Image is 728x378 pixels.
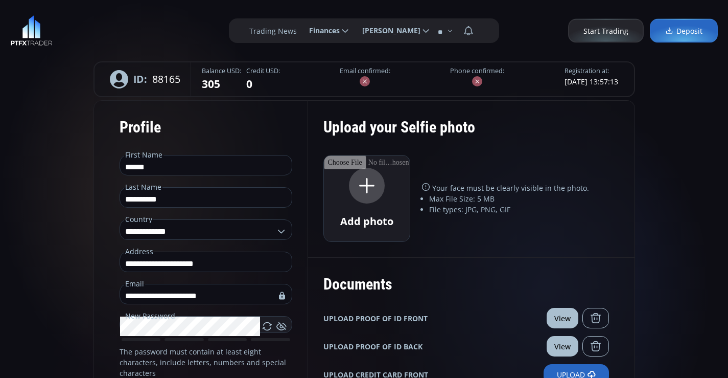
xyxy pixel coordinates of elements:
[547,308,578,328] button: View
[665,26,702,36] span: Deposit
[450,66,504,76] label: Phone confirmed:
[202,66,241,76] legend: Balance USD:
[565,66,609,76] legend: Registration at:
[429,204,609,215] li: File types: JPG, PNG, GIF
[302,20,340,41] span: Finances
[547,336,578,357] button: View
[10,15,53,46] img: LOGO
[650,19,718,43] a: Deposit
[100,62,191,96] div: 88165
[202,66,241,92] fieldset: 305
[120,111,292,143] div: Profile
[323,268,609,300] div: Documents
[568,19,644,43] a: Start Trading
[422,183,609,193] p: Your face must be clearly visible in the photo.
[133,72,147,86] b: ID:
[340,66,390,76] label: Email confirmed:
[565,66,618,87] fieldset: [DATE] 13:57:13
[429,193,609,204] li: Max File Size: 5 MB
[323,111,609,155] div: Upload your Selfie photo
[323,313,428,324] b: UPLOAD PROOF OF ID FRONT
[249,26,297,36] label: Trading News
[355,20,420,41] span: [PERSON_NAME]
[583,26,628,36] span: Start Trading
[323,341,422,352] b: UPLOAD PROOF OF ID BACK
[246,66,280,92] fieldset: 0
[246,66,280,76] legend: Credit USD:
